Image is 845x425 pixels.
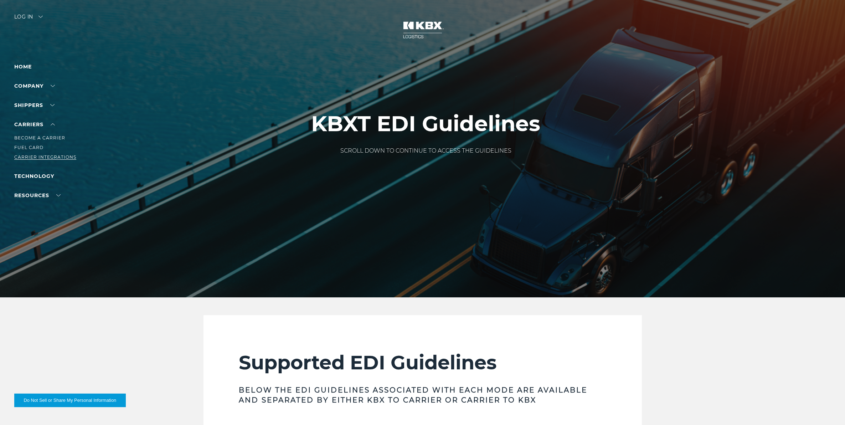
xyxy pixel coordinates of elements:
[14,102,55,108] a: SHIPPERS
[14,173,54,179] a: Technology
[14,192,61,199] a: RESOURCES
[311,147,541,155] p: SCROLL DOWN TO CONTINUE TO ACCESS THE GUIDELINES
[14,63,32,70] a: Home
[14,145,43,150] a: Fuel Card
[14,135,65,140] a: Become a Carrier
[14,121,55,128] a: Carriers
[14,154,76,160] a: Carrier Integrations
[809,391,845,425] iframe: Chat Widget
[396,14,449,46] img: kbx logo
[239,351,606,374] h2: Supported EDI Guidelines
[14,83,55,89] a: Company
[14,394,126,407] button: Do Not Sell or Share My Personal Information
[239,385,606,405] h3: Below the EDI Guidelines associated with each mode are available and separated by either KBX to C...
[14,14,43,25] div: Log in
[38,16,43,18] img: arrow
[311,112,541,136] h1: KBXT EDI Guidelines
